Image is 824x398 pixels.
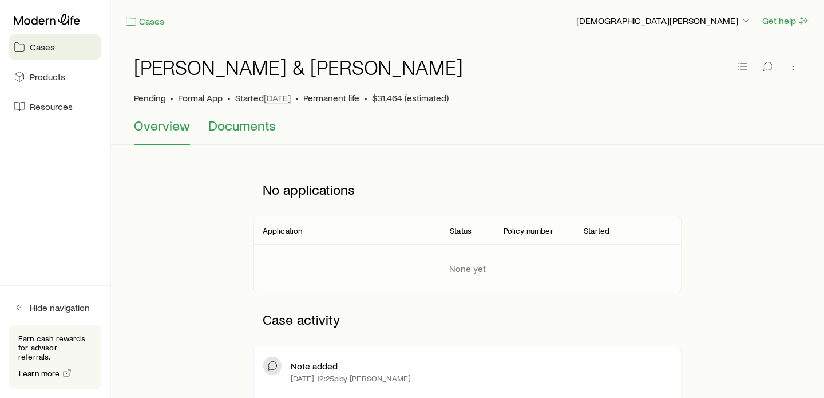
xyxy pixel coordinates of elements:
div: Case details tabs [134,117,801,145]
span: Formal App [178,92,223,104]
p: Note added [291,360,338,372]
p: Policy number [504,226,553,235]
span: • [364,92,367,104]
p: Earn cash rewards for advisor referrals. [18,334,92,361]
a: Products [9,64,101,89]
p: None yet [449,263,486,274]
span: • [227,92,231,104]
p: [DATE] 12:25p by [PERSON_NAME] [291,374,411,383]
button: Hide navigation [9,295,101,320]
h1: [PERSON_NAME] & [PERSON_NAME] [134,56,463,78]
p: Pending [134,92,165,104]
span: Resources [30,101,73,112]
span: Learn more [19,369,60,377]
p: Application [263,226,303,235]
span: Products [30,71,65,82]
p: Status [450,226,472,235]
a: Resources [9,94,101,119]
a: Cases [9,34,101,60]
span: Overview [134,117,190,133]
span: Cases [30,41,55,53]
span: $31,464 (estimated) [372,92,449,104]
span: Documents [208,117,276,133]
span: [DATE] [264,92,291,104]
p: Case activity [253,302,682,337]
a: Cases [125,15,165,28]
p: Started [584,226,609,235]
span: Hide navigation [30,302,90,313]
p: [DEMOGRAPHIC_DATA][PERSON_NAME] [576,15,752,26]
div: Earn cash rewards for advisor referrals.Learn more [9,325,101,389]
p: No applications [253,172,682,207]
span: • [170,92,173,104]
span: • [295,92,299,104]
span: Permanent life [303,92,359,104]
button: [DEMOGRAPHIC_DATA][PERSON_NAME] [576,14,752,28]
button: Get help [762,14,810,27]
p: Started [235,92,291,104]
